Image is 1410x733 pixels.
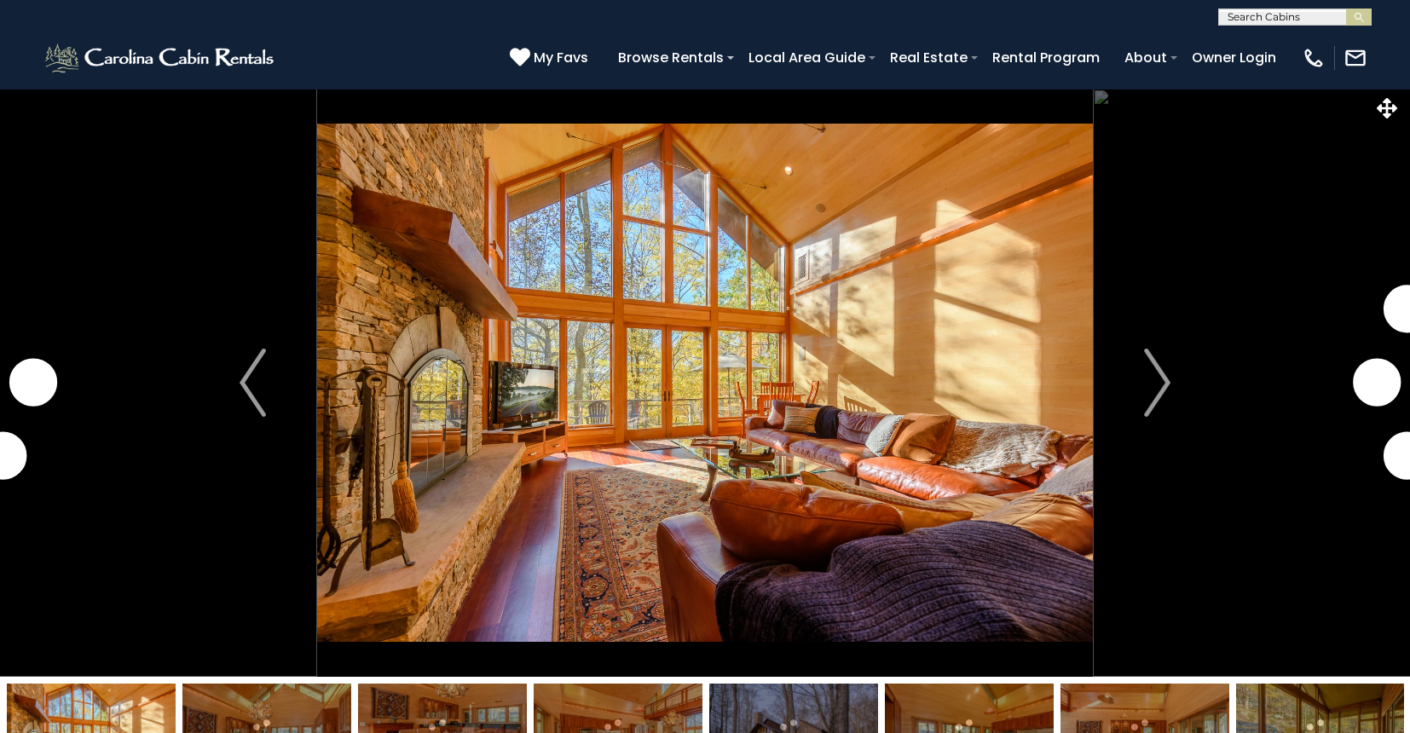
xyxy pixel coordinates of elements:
a: Real Estate [881,43,976,72]
img: mail-regular-white.png [1344,46,1367,70]
img: phone-regular-white.png [1302,46,1326,70]
span: My Favs [534,47,588,68]
a: Rental Program [984,43,1108,72]
img: arrow [240,349,265,417]
a: About [1116,43,1176,72]
img: White-1-2.png [43,41,279,75]
a: Local Area Guide [740,43,874,72]
a: Owner Login [1183,43,1285,72]
button: Next [1093,89,1222,677]
a: My Favs [510,47,592,69]
button: Previous [188,89,317,677]
a: Browse Rentals [610,43,732,72]
img: arrow [1144,349,1170,417]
